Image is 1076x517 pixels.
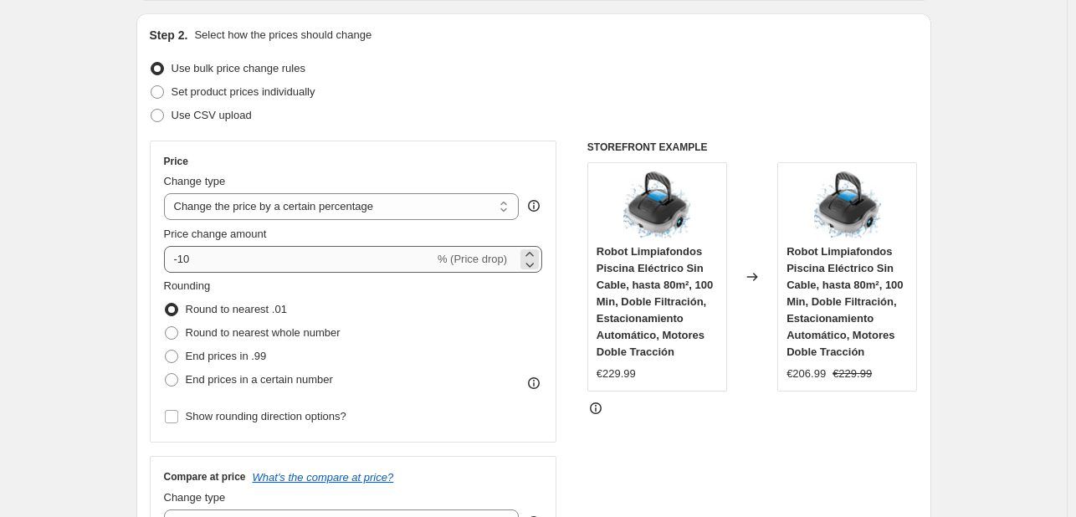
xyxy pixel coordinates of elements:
h2: Step 2. [150,27,188,44]
span: Set product prices individually [172,85,315,98]
h3: Compare at price [164,470,246,484]
span: Round to nearest whole number [186,326,341,339]
button: What's the compare at price? [253,471,394,484]
span: Use bulk price change rules [172,62,305,74]
span: Rounding [164,279,211,292]
span: Use CSV upload [172,109,252,121]
span: Price change amount [164,228,267,240]
span: Show rounding direction options? [186,410,346,422]
h6: STOREFRONT EXAMPLE [587,141,918,154]
div: €206.99 [787,366,826,382]
div: help [525,197,542,214]
span: End prices in a certain number [186,373,333,386]
h3: Price [164,155,188,168]
span: Robot Limpiafondos Piscina Eléctrico Sin Cable, hasta 80m², 100 Min, Doble Filtración, Estacionam... [787,245,903,358]
span: End prices in .99 [186,350,267,362]
img: 71o6v9BnHbL._AC_SL1500_80x.jpg [814,171,881,238]
div: €229.99 [597,366,636,382]
span: Change type [164,491,226,504]
img: 71o6v9BnHbL._AC_SL1500_80x.jpg [623,171,690,238]
strike: €229.99 [833,366,872,382]
p: Select how the prices should change [194,27,371,44]
span: Round to nearest .01 [186,303,287,315]
span: % (Price drop) [438,253,507,265]
input: -15 [164,246,434,273]
span: Change type [164,175,226,187]
span: Robot Limpiafondos Piscina Eléctrico Sin Cable, hasta 80m², 100 Min, Doble Filtración, Estacionam... [597,245,713,358]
